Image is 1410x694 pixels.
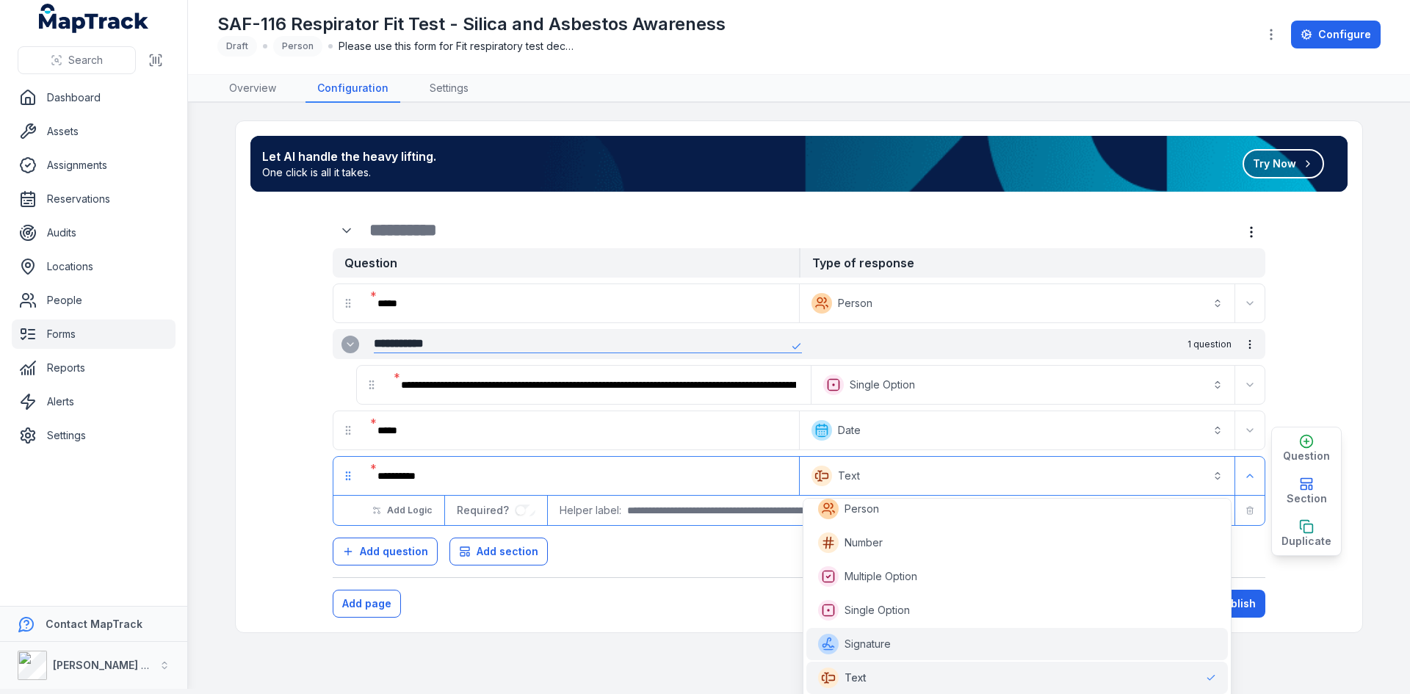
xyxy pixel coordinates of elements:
[845,637,891,651] span: Signature
[845,502,879,516] span: Person
[845,535,883,550] span: Number
[845,670,867,685] span: Text
[803,460,1232,492] button: Text
[845,603,910,618] span: Single Option
[845,569,917,584] span: Multiple Option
